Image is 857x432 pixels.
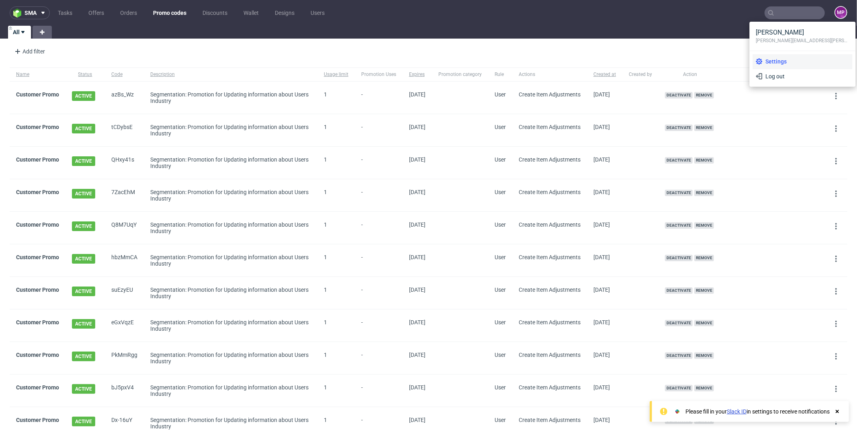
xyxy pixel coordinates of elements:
span: Status [72,71,98,78]
span: User [495,189,506,195]
div: Please fill in your in settings to receive notifications [685,407,830,416]
span: User [495,91,506,98]
span: ACTIVE [72,417,95,426]
span: User [495,417,506,423]
span: - [361,352,396,364]
span: Create Item Adjustments [519,352,581,358]
span: [DATE] [409,221,425,228]
span: Dx-16uY [111,417,137,430]
span: [DATE] [593,254,610,260]
span: 1 [324,254,327,260]
span: Remove [694,190,714,196]
span: ACTIVE [72,91,95,101]
a: Customer Promo [16,91,59,98]
span: [DATE] [409,352,425,358]
span: Remove [694,352,714,359]
a: Customer Promo [16,417,59,423]
span: - [361,384,396,397]
span: ACTIVE [72,287,95,296]
div: Segmentation: Promotion for Updating information about Users Industry [150,352,311,364]
span: Usage limit [324,71,348,78]
span: hbzMmCA [111,254,137,267]
span: [DATE] [593,287,610,293]
span: ACTIVE [72,352,95,361]
span: [DATE] [593,319,610,326]
span: Created by [629,71,652,78]
span: - [361,156,396,169]
span: [DATE] [409,417,425,423]
span: Create Item Adjustments [519,124,581,130]
span: [DATE] [593,352,610,358]
span: Create Item Adjustments [519,189,581,195]
span: 1 [324,221,327,228]
span: Create Item Adjustments [519,254,581,260]
span: User [495,254,506,260]
span: 1 [324,189,327,195]
span: [DATE] [409,189,425,195]
span: [PERSON_NAME][EMAIL_ADDRESS][PERSON_NAME][DOMAIN_NAME] [756,37,849,44]
a: Discounts [198,6,232,19]
span: Action [665,71,716,78]
span: Description [150,71,311,78]
span: Promotion category [438,71,482,78]
a: Tasks [53,6,77,19]
div: Segmentation: Promotion for Updating information about Users Industry [150,124,311,137]
span: User [495,319,506,326]
span: - [361,189,396,202]
span: Create Item Adjustments [519,417,581,423]
span: eGxVqzE [111,319,137,332]
span: User [495,352,506,358]
div: Segmentation: Promotion for Updating information about Users Industry [150,221,311,234]
span: User [495,156,506,163]
span: Remove [694,385,714,391]
span: Deactivate [665,352,693,359]
span: [DATE] [409,156,425,163]
span: Create Item Adjustments [519,319,581,326]
span: Code [111,71,137,78]
span: Rule [495,71,506,78]
span: 1 [324,91,327,98]
span: Create Item Adjustments [519,287,581,293]
a: Customer Promo [16,319,59,326]
span: [DATE] [409,287,425,293]
span: suEzyEU [111,287,137,299]
span: Log out [763,72,849,80]
span: [DATE] [593,221,610,228]
img: logo [13,8,25,18]
span: [DATE] [409,384,425,391]
span: Create Item Adjustments [519,384,581,391]
span: [DATE] [409,254,425,260]
div: Segmentation: Promotion for Updating information about Users Industry [150,319,311,332]
div: Add filter [11,45,47,58]
div: Segmentation: Promotion for Updating information about Users Industry [150,156,311,169]
span: Expires [409,71,425,78]
span: - [361,417,396,430]
span: [DATE] [593,384,610,391]
a: All [8,26,31,39]
a: Promo codes [148,6,191,19]
div: Segmentation: Promotion for Updating information about Users Industry [150,254,311,267]
span: Deactivate [665,157,693,164]
a: Customer Promo [16,221,59,228]
span: Deactivate [665,125,693,131]
span: - [361,319,396,332]
span: User [495,384,506,391]
a: Customer Promo [16,254,59,260]
span: - [361,287,396,299]
a: Wallet [239,6,264,19]
span: sma [25,10,37,16]
span: User [495,124,506,130]
a: Customer Promo [16,352,59,358]
img: Slack [673,407,681,416]
span: PkMmRgg [111,352,137,364]
span: Settings [763,57,849,66]
span: [DATE] [593,124,610,130]
a: Slack ID [727,408,747,415]
span: Remove [694,255,714,261]
div: Segmentation: Promotion for Updating information about Users Industry [150,91,311,104]
span: [DATE] [593,417,610,423]
span: Name [16,71,59,78]
span: [PERSON_NAME] [756,28,849,37]
a: Customer Promo [16,156,59,163]
a: Designs [270,6,299,19]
